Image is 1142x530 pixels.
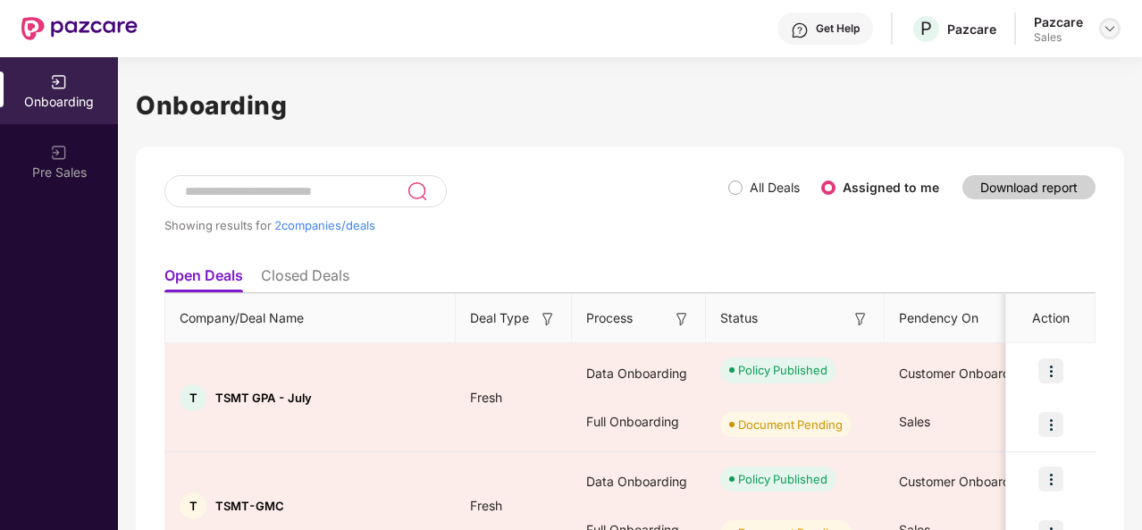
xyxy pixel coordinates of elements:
div: Data Onboarding [572,349,706,398]
span: Sales [899,414,930,429]
span: Pendency On [899,308,978,328]
div: Data Onboarding [572,458,706,506]
div: Full Onboarding [572,398,706,446]
span: Process [586,308,633,328]
img: icon [1038,412,1063,437]
label: Assigned to me [843,180,939,195]
img: svg+xml;base64,PHN2ZyB3aWR0aD0iMTYiIGhlaWdodD0iMTYiIHZpZXdCb3g9IjAgMCAxNiAxNiIgZmlsbD0ibm9uZSIgeG... [673,310,691,328]
div: T [180,384,206,411]
img: icon [1038,358,1063,383]
span: TSMT GPA - July [215,391,312,405]
h1: Onboarding [136,86,1124,125]
div: Sales [1034,30,1083,45]
img: New Pazcare Logo [21,17,138,40]
img: svg+xml;base64,PHN2ZyBpZD0iSGVscC0zMngzMiIgeG1sbnM9Imh0dHA6Ly93d3cudzMub3JnLzIwMDAvc3ZnIiB3aWR0aD... [791,21,809,39]
th: Action [1006,294,1096,343]
span: Status [720,308,758,328]
th: Company/Deal Name [165,294,456,343]
span: Fresh [456,498,516,513]
span: TSMT-GMC [215,499,284,513]
div: Pazcare [1034,13,1083,30]
div: Policy Published [738,470,827,488]
li: Open Deals [164,266,243,292]
img: svg+xml;base64,PHN2ZyB3aWR0aD0iMjAiIGhlaWdodD0iMjAiIHZpZXdCb3g9IjAgMCAyMCAyMCIgZmlsbD0ibm9uZSIgeG... [50,144,68,162]
img: svg+xml;base64,PHN2ZyB3aWR0aD0iMTYiIGhlaWdodD0iMTYiIHZpZXdCb3g9IjAgMCAxNiAxNiIgZmlsbD0ibm9uZSIgeG... [852,310,869,328]
img: svg+xml;base64,PHN2ZyBpZD0iRHJvcGRvd24tMzJ4MzIiIHhtbG5zPSJodHRwOi8vd3d3LnczLm9yZy8yMDAwL3N2ZyIgd2... [1103,21,1117,36]
img: svg+xml;base64,PHN2ZyB3aWR0aD0iMjAiIGhlaWdodD0iMjAiIHZpZXdCb3g9IjAgMCAyMCAyMCIgZmlsbD0ibm9uZSIgeG... [50,73,68,91]
img: svg+xml;base64,PHN2ZyB3aWR0aD0iMjQiIGhlaWdodD0iMjUiIHZpZXdCb3g9IjAgMCAyNCAyNSIgZmlsbD0ibm9uZSIgeG... [407,181,427,202]
span: Customer Onboarding [899,474,1029,489]
li: Closed Deals [261,266,349,292]
span: P [920,18,932,39]
span: Deal Type [470,308,529,328]
button: Download report [962,175,1096,199]
span: 2 companies/deals [274,218,375,232]
div: Showing results for [164,218,728,232]
div: Document Pending [738,416,843,433]
div: Get Help [816,21,860,36]
div: Pazcare [947,21,996,38]
span: Customer Onboarding [899,366,1029,381]
img: icon [1038,467,1063,492]
span: Fresh [456,390,516,405]
div: T [180,492,206,519]
img: svg+xml;base64,PHN2ZyB3aWR0aD0iMTYiIGhlaWdodD0iMTYiIHZpZXdCb3g9IjAgMCAxNiAxNiIgZmlsbD0ibm9uZSIgeG... [539,310,557,328]
div: Policy Published [738,361,827,379]
label: All Deals [750,180,800,195]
